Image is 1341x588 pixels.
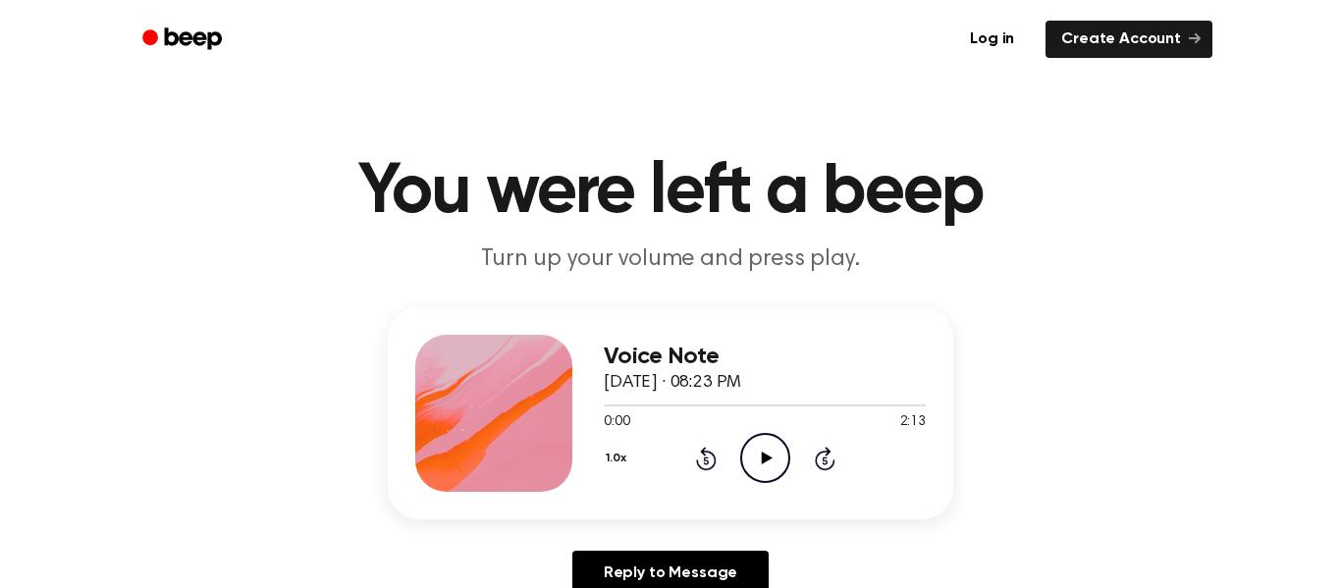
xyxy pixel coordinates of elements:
a: Beep [129,21,240,59]
span: 2:13 [900,412,926,433]
button: 1.0x [604,442,633,475]
a: Log in [950,17,1034,62]
span: 0:00 [604,412,629,433]
h1: You were left a beep [168,157,1173,228]
span: [DATE] · 08:23 PM [604,374,741,392]
h3: Voice Note [604,344,926,370]
a: Create Account [1046,21,1212,58]
p: Turn up your volume and press play. [294,243,1047,276]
